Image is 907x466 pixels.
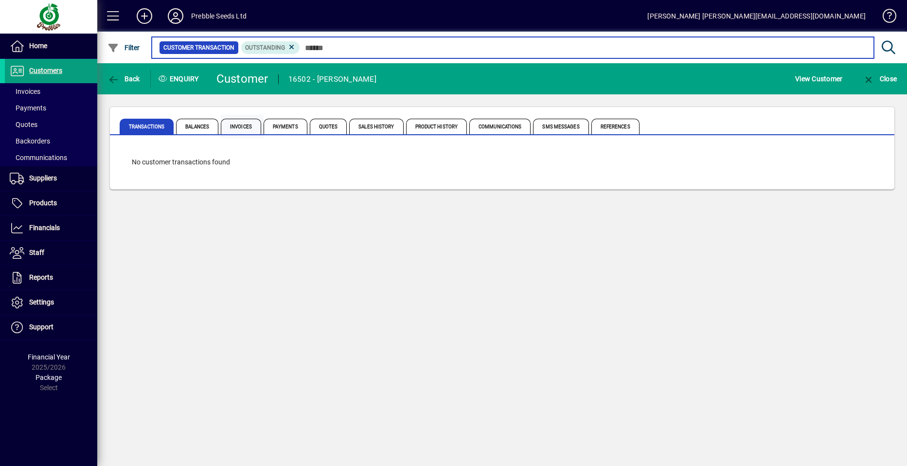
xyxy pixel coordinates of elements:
[5,266,97,290] a: Reports
[129,7,160,25] button: Add
[533,119,588,134] span: SMS Messages
[5,241,97,265] a: Staff
[176,119,218,134] span: Balances
[310,119,347,134] span: Quotes
[10,121,37,128] span: Quotes
[29,249,44,256] span: Staff
[29,273,53,281] span: Reports
[122,147,882,177] div: No customer transactions found
[5,191,97,215] a: Products
[5,100,97,116] a: Payments
[10,154,67,161] span: Communications
[10,104,46,112] span: Payments
[349,119,403,134] span: Sales History
[241,41,300,54] mat-chip: Outstanding Status: Outstanding
[29,224,60,232] span: Financials
[29,42,47,50] span: Home
[5,315,97,340] a: Support
[5,149,97,166] a: Communications
[216,71,268,87] div: Customer
[288,72,376,87] div: 16502 - [PERSON_NAME]
[36,374,62,381] span: Package
[29,174,57,182] span: Suppliers
[221,119,261,134] span: Invoices
[5,34,97,58] a: Home
[5,216,97,240] a: Financials
[163,43,234,53] span: Customer Transaction
[29,67,62,74] span: Customers
[105,70,142,88] button: Back
[29,199,57,207] span: Products
[863,75,897,83] span: Close
[10,88,40,95] span: Invoices
[875,2,895,34] a: Knowledge Base
[5,83,97,100] a: Invoices
[107,44,140,52] span: Filter
[264,119,307,134] span: Payments
[647,8,866,24] div: [PERSON_NAME] [PERSON_NAME][EMAIL_ADDRESS][DOMAIN_NAME]
[853,70,907,88] app-page-header-button: Close enquiry
[151,71,209,87] div: Enquiry
[10,137,50,145] span: Backorders
[107,75,140,83] span: Back
[5,133,97,149] a: Backorders
[245,44,285,51] span: Outstanding
[5,290,97,315] a: Settings
[795,71,842,87] span: View Customer
[793,70,845,88] button: View Customer
[406,119,467,134] span: Product History
[29,323,53,331] span: Support
[29,298,54,306] span: Settings
[105,39,142,56] button: Filter
[5,166,97,191] a: Suppliers
[191,8,247,24] div: Prebble Seeds Ltd
[860,70,899,88] button: Close
[28,353,70,361] span: Financial Year
[591,119,640,134] span: References
[97,70,151,88] app-page-header-button: Back
[469,119,531,134] span: Communications
[120,119,174,134] span: Transactions
[5,116,97,133] a: Quotes
[160,7,191,25] button: Profile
